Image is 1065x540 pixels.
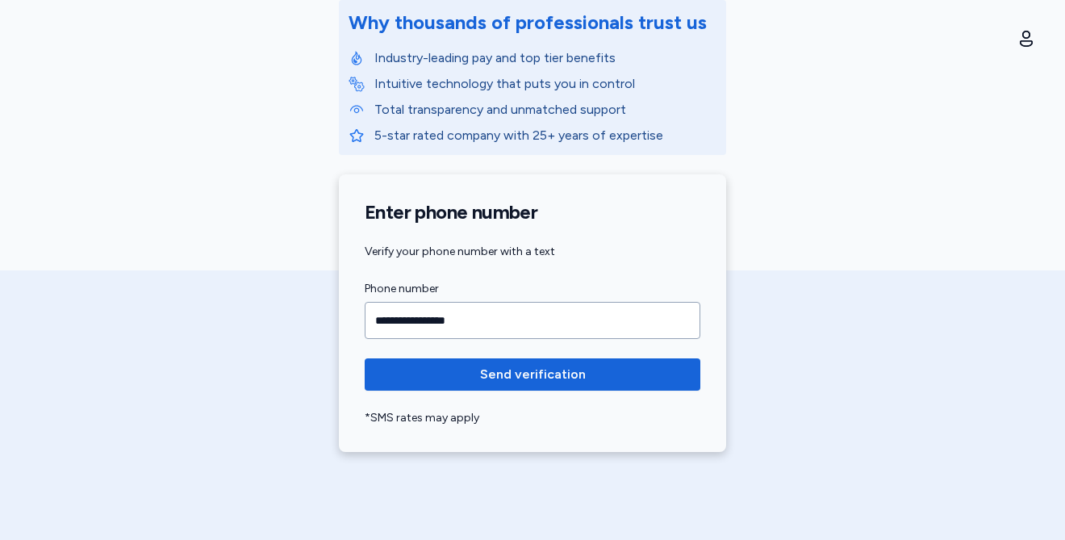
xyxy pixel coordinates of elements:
p: Intuitive technology that puts you in control [374,74,716,94]
h1: Enter phone number [365,200,700,224]
div: Why thousands of professionals trust us [349,10,707,36]
p: Total transparency and unmatched support [374,100,716,119]
div: *SMS rates may apply [365,410,700,426]
label: Phone number [365,279,700,299]
div: Verify your phone number with a text [365,244,700,260]
p: 5-star rated company with 25+ years of expertise [374,126,716,145]
button: Send verification [365,358,700,391]
span: Send verification [480,365,586,384]
input: Phone number [365,302,700,339]
p: Industry-leading pay and top tier benefits [374,48,716,68]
